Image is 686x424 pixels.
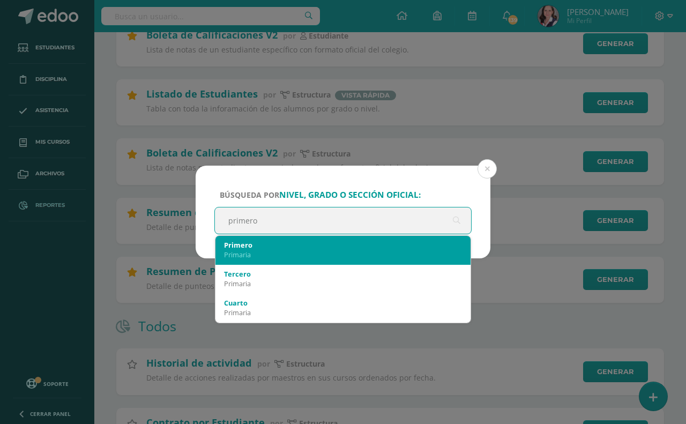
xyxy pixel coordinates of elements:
div: Tercero [224,269,462,279]
div: Primaria [224,308,462,317]
span: Búsqueda por [220,190,421,200]
input: ej. Primero primaria, etc. [215,207,471,234]
div: Cuarto [224,298,462,308]
button: Close (Esc) [478,159,497,178]
strong: nivel, grado o sección oficial: [279,189,421,200]
div: Primaria [224,250,462,259]
div: Primero [224,240,462,250]
div: Primaria [224,279,462,288]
